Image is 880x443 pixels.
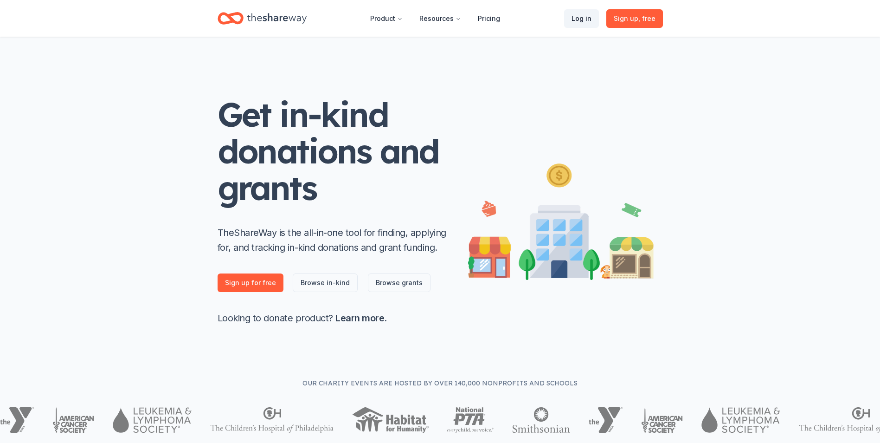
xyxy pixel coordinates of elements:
img: Habitat for Humanity [352,407,429,433]
img: American Cancer Society [641,407,683,433]
img: Leukemia & Lymphoma Society [113,407,191,433]
img: National PTA [447,407,494,433]
p: Looking to donate product? . [218,311,450,326]
button: Resources [412,9,469,28]
span: , free [638,14,655,22]
img: The Children's Hospital of Philadelphia [210,407,334,433]
a: Home [218,7,307,29]
a: Browse grants [368,274,430,292]
img: YMCA [589,407,623,433]
span: Sign up [614,13,655,24]
img: Leukemia & Lymphoma Society [701,407,780,433]
button: Product [363,9,410,28]
a: Learn more [335,313,384,324]
a: Sign up, free [606,9,663,28]
h1: Get in-kind donations and grants [218,96,450,207]
a: Log in [564,9,599,28]
img: Smithsonian [512,407,570,433]
img: Illustration for landing page [468,160,654,280]
a: Sign up for free [218,274,283,292]
img: American Cancer Society [52,407,95,433]
a: Browse in-kind [293,274,358,292]
a: Pricing [470,9,507,28]
p: TheShareWay is the all-in-one tool for finding, applying for, and tracking in-kind donations and ... [218,225,450,255]
nav: Main [363,7,507,29]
